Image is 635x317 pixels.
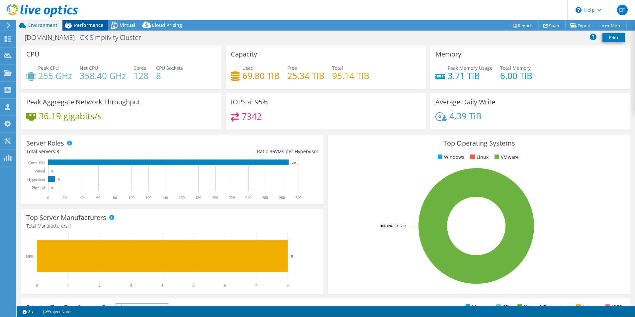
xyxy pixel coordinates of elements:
[134,72,148,79] h4: 128
[80,65,98,71] span: Net CPU
[575,303,599,311] li: Latency
[27,177,45,182] text: Hypervisor
[229,195,235,200] text: 220
[435,51,461,58] h3: Memory
[291,254,293,258] text: 8
[129,195,135,200] text: 100
[262,195,268,200] text: 260
[113,195,117,200] text: 80
[47,195,49,200] text: 0
[26,214,106,221] h3: Top Server Manufacturers
[380,223,393,228] tspan: 100.0%
[63,195,67,200] text: 20
[134,65,146,71] span: Cores
[469,154,489,161] li: Linux
[500,72,532,79] h4: 6.00 TiB
[32,185,45,190] text: Physical
[449,112,482,120] h4: 4.39 TiB
[604,303,622,311] li: IOPS
[332,65,343,71] span: Total
[156,72,183,79] h4: 8
[28,160,45,165] text: Guest VM
[161,283,163,288] text: 4
[152,22,182,28] span: Cloud Pricing
[292,161,297,164] text: 288
[69,223,71,229] span: 1
[516,303,570,311] li: Network Throughput
[179,195,185,200] text: 160
[436,154,464,161] li: Windows
[26,140,64,147] h3: Server Roles
[74,22,103,28] span: Performance
[36,283,38,288] text: 0
[242,113,262,120] h4: 7342
[279,195,285,200] text: 280
[26,51,40,58] h3: CPU
[34,169,45,173] text: Virtual
[96,195,100,200] text: 60
[56,148,59,155] span: 8
[231,51,257,58] h3: Capacity
[99,283,101,288] text: 2
[393,223,406,228] tspan: ESXi 7.0
[195,195,201,200] text: 180
[116,304,168,312] span: IOPS
[296,195,302,200] text: 300
[67,283,69,288] text: 1
[435,98,495,106] h3: Average Daily Write
[51,169,53,173] text: 0
[231,98,268,106] h3: IOPS at 95%
[80,195,84,200] text: 40
[26,98,140,106] h3: Peak Aggregate Network Throughput
[28,22,57,28] span: Environment
[38,307,77,316] a: Project Notes
[212,195,218,200] text: 200
[493,154,519,161] li: VMware
[287,72,324,79] h4: 25.34 TiB
[58,178,60,181] text: 8
[26,254,34,259] text: HPE
[287,65,297,71] span: Free
[80,72,126,79] h4: 358.40 GHz
[224,283,226,288] text: 6
[162,195,168,200] text: 140
[242,72,280,79] h4: 69.80 TiB
[156,65,183,71] span: CPU Sockets
[602,33,625,42] a: Print
[495,303,511,311] li: CPU
[448,72,493,79] h4: 3.71 TiB
[500,65,531,71] span: Total Memory
[332,72,369,79] h4: 95.14 TiB
[245,195,251,200] text: 240
[270,148,275,155] span: 36
[39,112,102,120] h4: 36.19 gigabits/s
[538,20,566,31] a: Share
[242,65,254,71] span: Used
[18,307,39,316] a: 2
[120,22,135,28] span: Virtual
[287,283,289,288] text: 8
[26,222,318,230] h4: Total Manufacturers:
[255,283,257,288] text: 7
[333,140,625,147] h3: Top Operating Systems
[38,65,59,71] span: Peak CPU
[576,7,582,13] svg: \n
[38,72,72,79] h4: 255 GHz
[448,65,493,71] span: Peak Memory Usage
[507,20,539,31] a: Reports
[145,195,151,200] text: 120
[26,148,172,155] div: Total Servers:
[22,34,151,41] h1: [DOMAIN_NAME] - CK Simplivity Cluster
[617,5,628,15] span: EF
[565,20,596,31] a: Export
[596,20,627,31] a: More
[51,186,53,189] text: 0
[193,283,195,288] text: 5
[464,303,490,311] li: Memory
[172,148,318,155] div: Ratio: VMs per Hypervisor
[130,283,132,288] text: 3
